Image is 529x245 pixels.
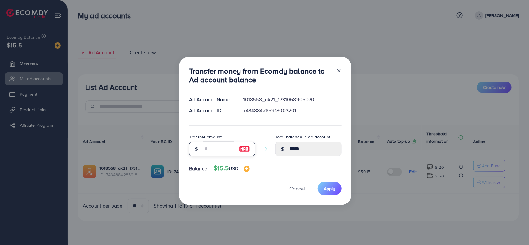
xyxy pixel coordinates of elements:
img: image [244,166,250,172]
label: Transfer amount [189,134,222,140]
label: Total balance in ad account [275,134,330,140]
img: image [239,145,250,153]
span: Cancel [289,185,305,192]
h3: Transfer money from Ecomdy balance to Ad account balance [189,67,332,85]
div: 7434884285918003201 [238,107,346,114]
span: Balance: [189,165,209,172]
span: Apply [324,186,335,192]
button: Apply [318,182,342,195]
div: 1018558_ak21_1731068905070 [238,96,346,103]
h4: $15.5 [214,164,249,172]
iframe: Chat [503,217,524,240]
div: Ad Account ID [184,107,238,114]
button: Cancel [282,182,313,195]
div: Ad Account Name [184,96,238,103]
span: USD [229,165,238,172]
